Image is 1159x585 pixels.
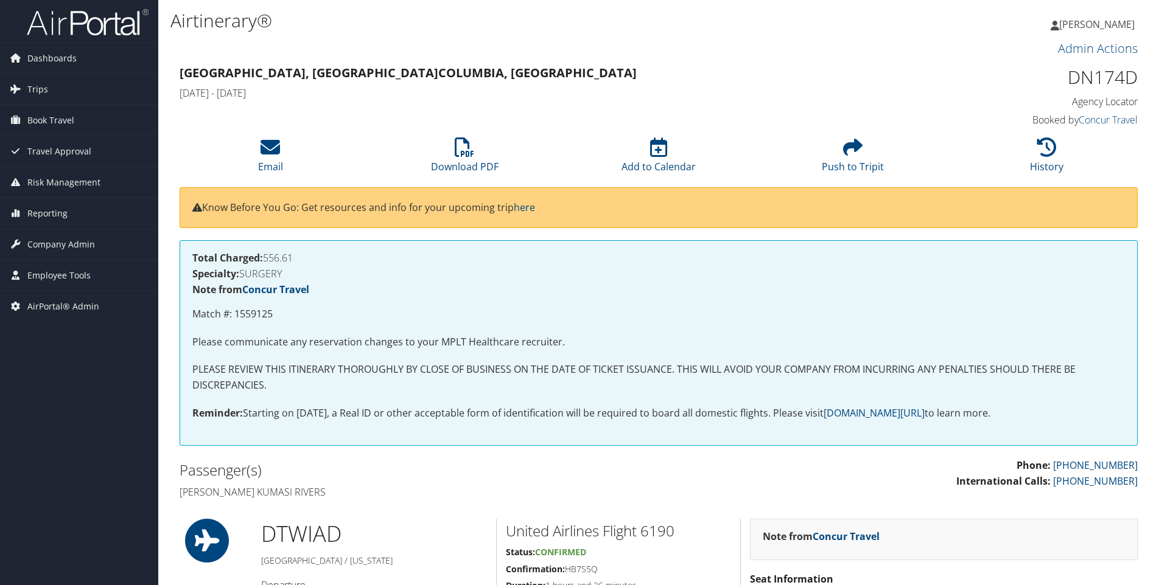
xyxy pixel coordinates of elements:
a: Concur Travel [813,530,880,543]
span: Book Travel [27,105,74,136]
span: [PERSON_NAME] [1059,18,1135,31]
h4: Booked by [912,113,1138,126]
h2: United Airlines Flight 6190 [506,521,731,541]
a: [DOMAIN_NAME][URL] [824,406,925,420]
a: Add to Calendar [622,144,696,173]
img: airportal-logo.png [27,8,149,36]
p: Know Before You Go: Get resources and info for your upcoming trip [192,200,1125,216]
a: Push to Tripit [822,144,884,173]
strong: Specialty: [192,267,239,280]
a: Concur Travel [242,283,309,296]
strong: Status: [506,546,535,558]
h4: 556.61 [192,253,1125,263]
h1: DN174D [912,64,1138,90]
p: Please communicate any reservation changes to your MPLT Healthcare recruiter. [192,334,1125,350]
strong: Reminder: [192,406,243,420]
a: here [514,201,535,214]
a: [PERSON_NAME] [1051,6,1147,43]
span: Confirmed [535,546,586,558]
h4: [DATE] - [DATE] [180,86,894,100]
h2: Passenger(s) [180,460,650,480]
strong: Note from [763,530,880,543]
h4: Agency Locator [912,95,1138,108]
a: Concur Travel [1079,113,1138,126]
h4: SURGERY [192,269,1125,279]
span: Reporting [27,198,68,229]
span: Employee Tools [27,260,91,291]
p: Starting on [DATE], a Real ID or other acceptable form of identification will be required to boar... [192,406,1125,421]
a: [PHONE_NUMBER] [1053,459,1138,472]
h1: Airtinerary® [170,8,821,33]
h5: HB7S5Q [506,563,731,575]
p: Match #: 1559125 [192,306,1125,322]
span: Risk Management [27,167,100,198]
strong: Total Charged: [192,251,263,265]
span: Company Admin [27,229,95,260]
h4: [PERSON_NAME] kumasi Rivers [180,485,650,499]
strong: [GEOGRAPHIC_DATA], [GEOGRAPHIC_DATA] Columbia, [GEOGRAPHIC_DATA] [180,64,637,81]
strong: Note from [192,283,309,296]
span: AirPortal® Admin [27,291,99,322]
p: PLEASE REVIEW THIS ITINERARY THOROUGHLY BY CLOSE OF BUSINESS ON THE DATE OF TICKET ISSUANCE. THIS... [192,362,1125,393]
h5: [GEOGRAPHIC_DATA] / [US_STATE] [261,555,487,567]
a: Download PDF [431,144,499,173]
strong: Phone: [1017,459,1051,472]
strong: Confirmation: [506,563,565,575]
a: Email [258,144,283,173]
span: Travel Approval [27,136,91,167]
a: [PHONE_NUMBER] [1053,474,1138,488]
span: Dashboards [27,43,77,74]
h1: DTW IAD [261,519,487,549]
span: Trips [27,74,48,105]
strong: International Calls: [956,474,1051,488]
a: History [1030,144,1063,173]
a: Admin Actions [1058,40,1138,57]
